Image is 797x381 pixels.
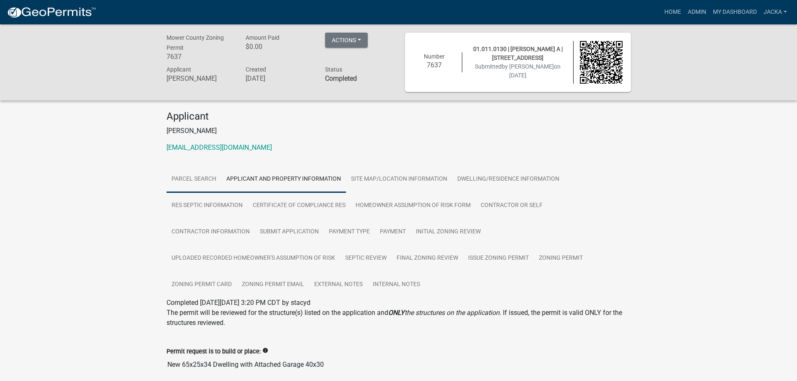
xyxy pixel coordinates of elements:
[392,245,463,272] a: Final Zoning Review
[368,271,425,298] a: Internal Notes
[424,53,445,60] span: Number
[375,219,411,245] a: Payment
[351,192,476,219] a: Homeowner Assumption of Risk Form
[167,308,631,328] p: The permit will be reviewed for the structure(s) listed on the application and . If issued, the p...
[684,4,710,20] a: Admin
[534,245,588,272] a: Zoning Permit
[473,46,563,61] span: 01.011.0130 | [PERSON_NAME] A | [STREET_ADDRESS]
[255,219,324,245] a: Submit Application
[221,166,346,193] a: Applicant and Property Information
[325,33,368,48] button: Actions
[167,349,261,355] label: Permit request is to build or place:
[167,219,255,245] a: Contractor Information
[167,110,631,123] h4: Applicant
[167,271,237,298] a: Zoning Permit Card
[388,309,500,317] i: the structures on the application
[167,245,340,272] a: Uploaded Recorded Homeowner's Assumption of Risk
[248,192,351,219] a: Certificate of Compliance Res
[346,166,452,193] a: Site Map/Location Information
[413,61,456,69] h6: 7637
[502,63,554,70] span: by [PERSON_NAME]
[262,348,268,353] i: info
[325,74,357,82] strong: Completed
[475,63,561,79] span: Submitted on [DATE]
[325,66,342,73] span: Status
[246,66,266,73] span: Created
[167,74,233,82] h6: [PERSON_NAME]
[710,4,760,20] a: My Dashboard
[580,41,623,84] img: QR code
[246,74,313,82] h6: [DATE]
[411,219,486,245] a: Initial Zoning Review
[167,126,631,136] p: [PERSON_NAME]
[167,34,224,51] span: Mower County Zoning Permit
[661,4,684,20] a: Home
[463,245,534,272] a: Issue Zoning Permit
[167,66,191,73] span: Applicant
[167,192,248,219] a: Res Septic Information
[246,43,313,51] h6: $0.00
[476,192,548,219] a: Contractor or Self
[237,271,309,298] a: Zoning Permit Email
[340,245,392,272] a: Septic Review
[167,53,233,61] h6: 7637
[167,166,221,193] a: Parcel search
[324,219,375,245] a: Payment Type
[167,299,310,307] span: Completed [DATE][DATE] 3:20 PM CDT by stacyd
[246,34,279,41] span: Amount Paid
[388,309,405,317] strong: ONLY
[760,4,790,20] a: jacka
[309,271,368,298] a: External Notes
[452,166,564,193] a: Dwelling/Residence Information
[167,143,272,151] a: [EMAIL_ADDRESS][DOMAIN_NAME]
